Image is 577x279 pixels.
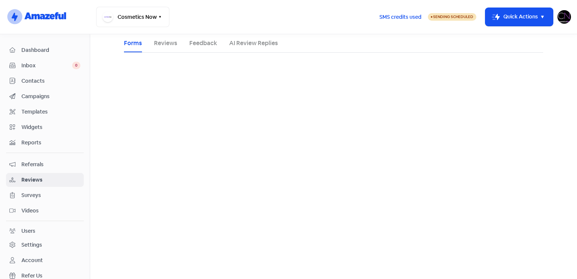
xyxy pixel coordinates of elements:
span: 0 [72,62,80,69]
span: Templates [21,108,80,116]
span: Contacts [21,77,80,85]
a: Widgets [6,120,84,134]
a: SMS credits used [373,12,428,20]
a: Videos [6,204,84,218]
a: Feedback [189,39,217,48]
a: Reviews [154,39,177,48]
a: Campaigns [6,89,84,103]
span: Sending Scheduled [433,14,473,19]
a: Forms [124,39,142,48]
span: Reports [21,139,80,147]
a: Templates [6,105,84,119]
span: Inbox [21,62,72,70]
img: User [557,10,571,24]
span: Surveys [21,191,80,199]
a: Referrals [6,158,84,171]
a: AI Review Replies [229,39,278,48]
button: Quick Actions [485,8,553,26]
div: Users [21,227,35,235]
a: Settings [6,238,84,252]
a: Contacts [6,74,84,88]
a: Users [6,224,84,238]
span: Referrals [21,161,80,168]
span: Widgets [21,123,80,131]
a: Sending Scheduled [428,12,476,21]
span: Campaigns [21,92,80,100]
span: SMS credits used [379,13,421,21]
a: Reviews [6,173,84,187]
span: Videos [21,207,80,215]
a: Account [6,253,84,267]
a: Surveys [6,188,84,202]
div: Settings [21,241,42,249]
a: Dashboard [6,43,84,57]
span: Reviews [21,176,80,184]
button: Cosmetics Now [96,7,169,27]
a: Reports [6,136,84,150]
a: Inbox 0 [6,59,84,73]
div: Account [21,256,43,264]
span: Dashboard [21,46,80,54]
